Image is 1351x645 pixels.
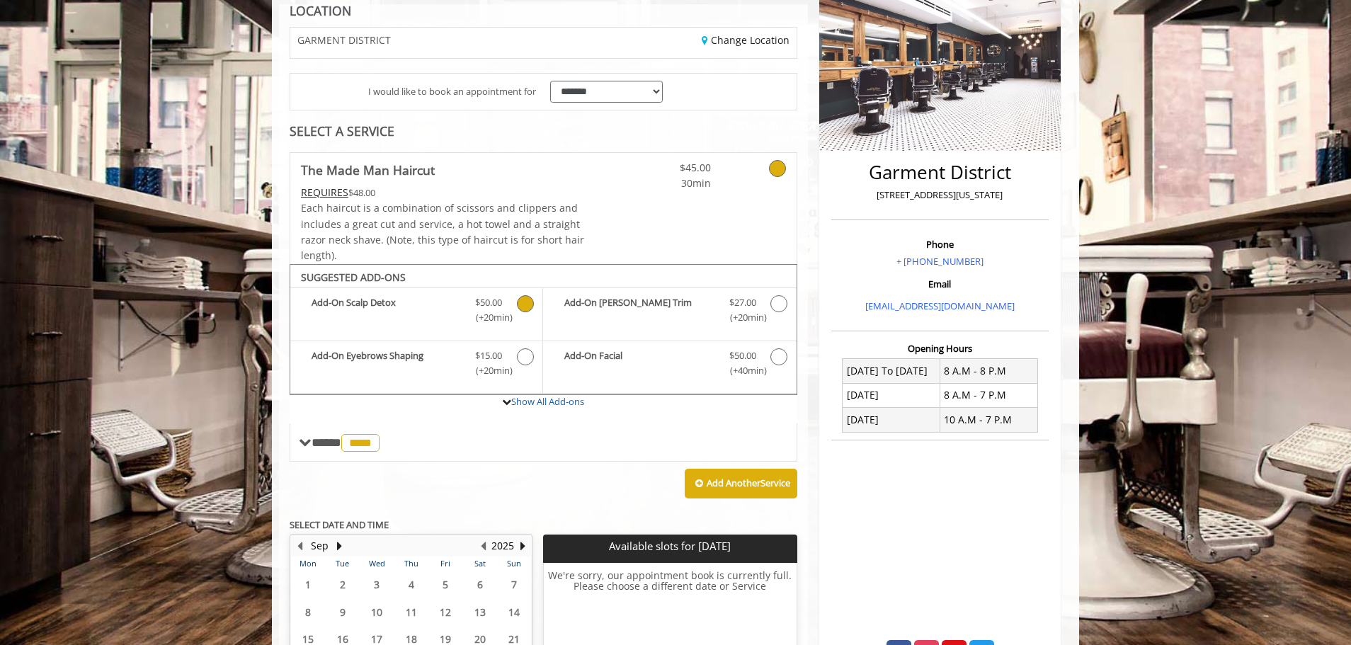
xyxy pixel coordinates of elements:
[297,348,535,382] label: Add-On Eyebrows Shaping
[896,255,984,268] a: + [PHONE_NUMBER]
[312,295,461,325] b: Add-On Scalp Detox
[394,556,428,571] th: Thu
[468,363,510,378] span: (+20min )
[475,295,502,310] span: $50.00
[940,383,1037,407] td: 8 A.M - 7 P.M
[311,538,329,554] button: Sep
[297,295,535,329] label: Add-On Scalp Detox
[940,359,1037,383] td: 8 A.M - 8 P.M
[301,185,586,200] div: $48.00
[497,556,532,571] th: Sun
[468,310,510,325] span: (+20min )
[940,408,1037,432] td: 10 A.M - 7 P.M
[290,518,389,531] b: SELECT DATE AND TIME
[835,279,1045,289] h3: Email
[325,556,359,571] th: Tue
[729,348,756,363] span: $50.00
[627,176,711,191] span: 30min
[290,2,351,19] b: LOCATION
[564,295,714,325] b: Add-On [PERSON_NAME] Trim
[428,556,462,571] th: Fri
[334,538,345,554] button: Next Month
[722,363,763,378] span: (+40min )
[564,348,714,378] b: Add-On Facial
[301,270,406,284] b: SUGGESTED ADD-ONS
[843,383,940,407] td: [DATE]
[835,188,1045,202] p: [STREET_ADDRESS][US_STATE]
[301,160,435,180] b: The Made Man Haircut
[843,359,940,383] td: [DATE] To [DATE]
[290,125,797,138] div: SELECT A SERVICE
[360,556,394,571] th: Wed
[294,538,305,554] button: Previous Month
[301,201,584,262] span: Each haircut is a combination of scissors and clippers and includes a great cut and service, a ho...
[831,343,1049,353] h3: Opening Hours
[477,538,489,554] button: Previous Year
[462,556,496,571] th: Sat
[549,540,791,552] p: Available slots for [DATE]
[702,33,789,47] a: Change Location
[368,84,536,99] span: I would like to book an appointment for
[835,162,1045,183] h2: Garment District
[301,185,348,199] span: This service needs some Advance to be paid before we block your appointment
[517,538,528,554] button: Next Year
[550,348,789,382] label: Add-On Facial
[843,408,940,432] td: [DATE]
[707,476,790,489] b: Add Another Service
[722,310,763,325] span: (+20min )
[291,556,325,571] th: Mon
[685,469,797,498] button: Add AnotherService
[297,35,391,45] span: GARMENT DISTRICT
[627,160,711,176] span: $45.00
[475,348,502,363] span: $15.00
[290,264,797,396] div: The Made Man Haircut Add-onS
[835,239,1045,249] h3: Phone
[729,295,756,310] span: $27.00
[865,299,1015,312] a: [EMAIL_ADDRESS][DOMAIN_NAME]
[312,348,461,378] b: Add-On Eyebrows Shaping
[550,295,789,329] label: Add-On Beard Trim
[511,395,584,408] a: Show All Add-ons
[491,538,514,554] button: 2025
